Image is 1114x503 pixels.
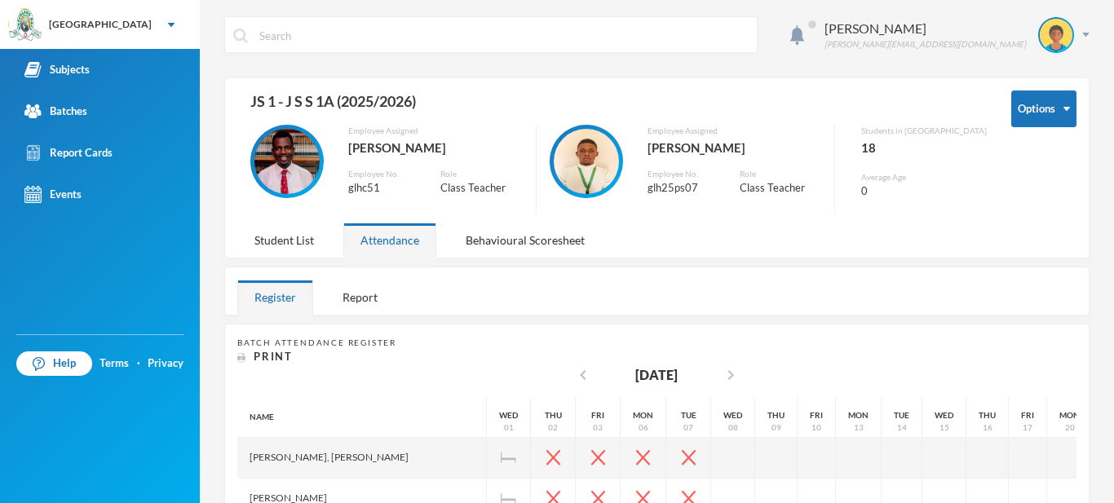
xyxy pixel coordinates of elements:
div: Name [237,397,487,438]
div: 16 [983,421,992,434]
div: Role [740,168,822,180]
div: 08 [728,421,738,434]
div: 14 [897,421,907,434]
div: Report Cards [24,144,113,161]
div: Tue [894,409,909,421]
img: EMPLOYEE [554,129,619,194]
div: Average Age [861,171,987,183]
div: Employee No. [648,168,715,180]
div: 0 [861,183,987,200]
div: 15 [939,421,949,434]
a: Help [16,351,92,376]
div: 03 [593,421,603,434]
div: Thu [979,409,996,421]
div: 02 [548,421,558,434]
div: Employee Assigned [348,125,524,137]
div: 06 [639,421,648,434]
a: Privacy [148,355,183,372]
div: [PERSON_NAME] [648,137,823,158]
input: Search [258,17,749,54]
div: Employee No. [348,168,416,180]
div: 01 [504,421,514,434]
div: Class Teacher [440,180,523,196]
div: Subjects [24,61,90,78]
span: Batch Attendance Register [237,338,396,347]
div: Mon [848,409,869,421]
div: Tue [681,409,696,421]
i: chevron_left [573,365,593,385]
span: Print [254,350,293,363]
div: Class Teacher [740,180,822,196]
img: logo [9,9,42,42]
div: Independence Day [487,438,531,479]
div: glh25ps07 [648,180,715,196]
div: Fri [1021,409,1034,421]
div: Report [325,280,395,315]
div: · [137,355,140,372]
div: 07 [683,421,693,434]
div: Mon [633,409,653,421]
div: Role [440,168,523,180]
img: STUDENT [1040,19,1072,51]
div: 17 [1023,421,1032,434]
div: JS 1 - J S S 1A (2025/2026) [237,90,987,125]
button: Options [1011,90,1076,127]
div: Events [24,186,82,203]
div: Fri [591,409,604,421]
div: [PERSON_NAME], [PERSON_NAME] [237,438,487,479]
div: [PERSON_NAME] [348,137,524,158]
div: Thu [767,409,785,421]
i: chevron_right [721,365,740,385]
div: Attendance [343,223,436,258]
img: search [233,29,248,43]
div: Wed [935,409,953,421]
div: [PERSON_NAME] [824,19,1026,38]
div: Student List [237,223,331,258]
div: Behavioural Scoresheet [449,223,602,258]
img: EMPLOYEE [254,129,320,194]
div: Mon [1059,409,1080,421]
div: Thu [545,409,562,421]
div: [PERSON_NAME][EMAIL_ADDRESS][DOMAIN_NAME] [824,38,1026,51]
div: Employee Assigned [648,125,823,137]
div: 13 [854,421,864,434]
div: 20 [1065,421,1075,434]
div: 18 [861,137,987,158]
div: glhc51 [348,180,416,196]
div: [GEOGRAPHIC_DATA] [49,17,152,32]
div: 10 [811,421,821,434]
div: Wed [499,409,518,421]
div: Wed [723,409,742,421]
div: Register [237,280,313,315]
div: 09 [771,421,781,434]
div: Batches [24,103,87,120]
div: Fri [810,409,823,421]
div: Students in [GEOGRAPHIC_DATA] [861,125,987,137]
a: Terms [99,355,129,372]
div: [DATE] [635,365,678,385]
